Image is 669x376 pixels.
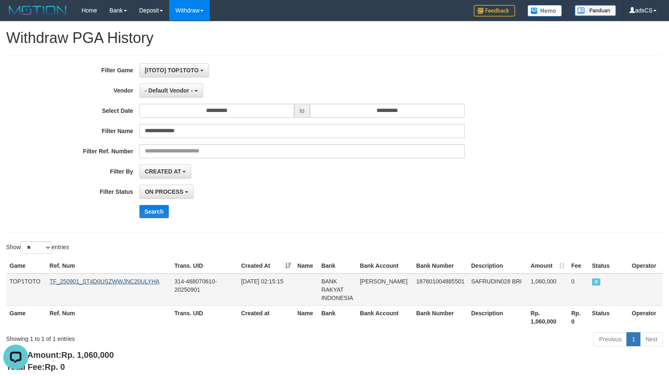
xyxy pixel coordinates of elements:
[357,258,413,274] th: Bank Account
[238,305,294,329] th: Created at
[45,362,65,371] span: Rp. 0
[528,258,568,274] th: Amount: activate to sort column ascending
[318,305,357,329] th: Bank
[528,274,568,306] td: 1,060,000
[6,30,663,46] h1: Withdraw PGA History
[139,83,203,98] button: - Default Vendor -
[318,258,357,274] th: Bank
[413,305,468,329] th: Bank Number
[145,67,199,74] span: [ITOTO] TOP1TOTO
[171,258,237,274] th: Trans. UID
[592,278,601,286] span: ON PROCESS
[145,87,193,94] span: - Default Vendor -
[413,258,468,274] th: Bank Number
[568,305,589,329] th: Rp. 0
[238,258,294,274] th: Created At: activate to sort column ascending
[528,5,562,17] img: Button%20Memo.svg
[6,362,65,371] b: Total Fee:
[628,258,663,274] th: Operator
[139,185,194,199] button: ON PROCESS
[589,258,628,274] th: Status
[640,332,663,346] a: Next
[6,305,46,329] th: Game
[46,305,171,329] th: Ref. Num
[6,241,69,254] label: Show entries
[589,305,628,329] th: Status
[61,350,114,359] span: Rp. 1,060,000
[171,305,237,329] th: Trans. UID
[46,258,171,274] th: Ref. Num
[568,274,589,306] td: 0
[294,305,318,329] th: Name
[628,305,663,329] th: Operator
[6,4,69,17] img: MOTION_logo.png
[21,241,52,254] select: Showentries
[594,332,627,346] a: Previous
[145,188,183,195] span: ON PROCESS
[145,168,181,175] span: CREATED AT
[6,274,46,306] td: TOP1TOTO
[6,331,273,343] div: Showing 1 to 1 of 1 entries
[139,63,209,77] button: [ITOTO] TOP1TOTO
[357,305,413,329] th: Bank Account
[238,274,294,306] td: [DATE] 02:15:15
[139,164,192,178] button: CREATED AT
[528,305,568,329] th: Rp. 1,060,000
[413,274,468,306] td: 187601004885501
[139,205,169,218] button: Search
[474,5,515,17] img: Feedback.jpg
[626,332,640,346] a: 1
[468,258,528,274] th: Description
[575,5,616,16] img: panduan.png
[50,278,160,285] a: TF_250901_ST4D0USZWWJNC20ULYHA
[3,3,28,28] button: Open LiveChat chat widget
[294,104,310,118] span: to
[6,350,114,359] b: Total Amount:
[318,274,357,306] td: BANK RAKYAT INDONESIA
[171,274,237,306] td: 314-468070610-20250901
[468,305,528,329] th: Description
[568,258,589,274] th: Fee
[468,274,528,306] td: SAFRUDIN028 BRI
[6,258,46,274] th: Game
[294,258,318,274] th: Name
[357,274,413,306] td: [PERSON_NAME]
